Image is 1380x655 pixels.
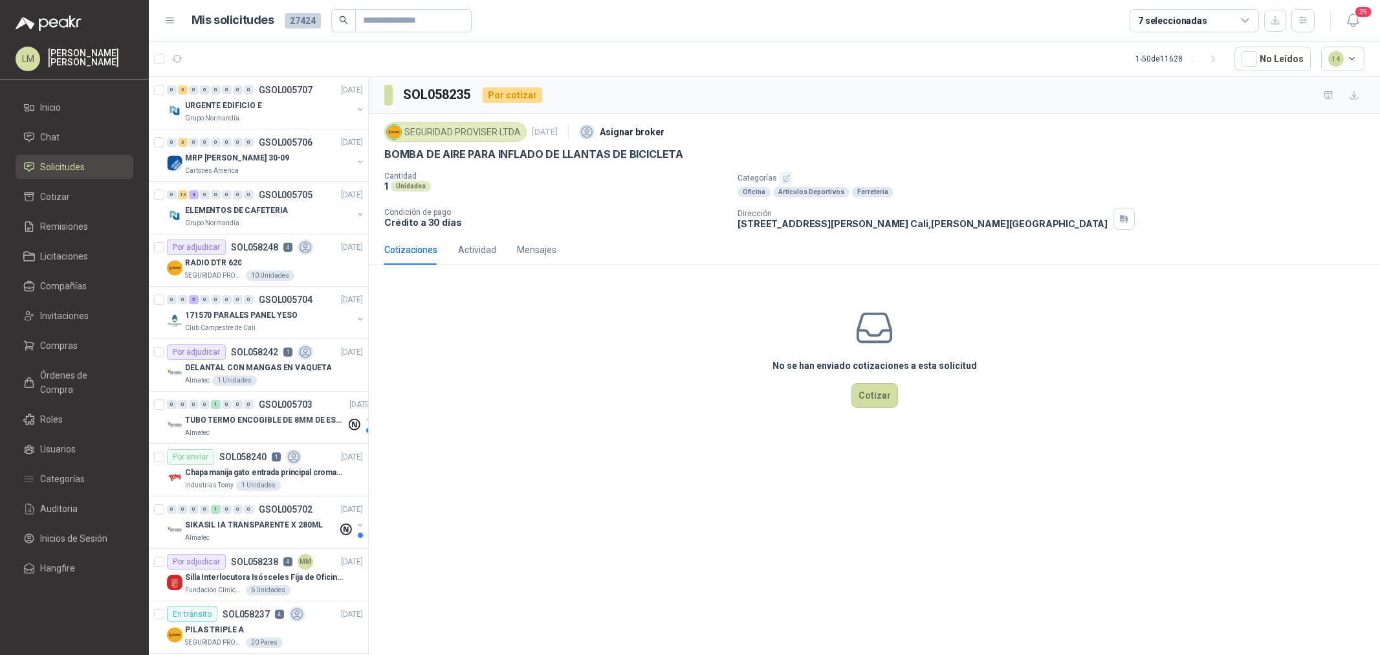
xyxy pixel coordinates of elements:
a: Por adjudicarSOL0582484[DATE] Company LogoRADIO DTR 620SEGURIDAD PROVISER LTDA10 Unidades [149,234,368,287]
p: TUBO TERMO ENCOGIBLE DE 8MM DE ESPESOR X 5CMS [185,414,346,427]
div: 0 [211,295,221,304]
p: GSOL005703 [259,400,312,409]
a: 0 0 5 0 0 0 0 0 GSOL005704[DATE] Company Logo171570 PARALES PANEL YESOClub Campestre de Cali [167,292,366,333]
div: 0 [233,400,243,409]
span: Categorías [40,472,85,486]
span: 39 [1354,6,1372,18]
a: Por adjudicarSOL0582384MM[DATE] Company LogoSilla Interlocutora Isósceles Fija de Oficina Tela Ne... [149,549,368,601]
img: Company Logo [167,208,182,223]
div: 3 [178,85,188,94]
div: 0 [211,85,221,94]
a: Remisiones [16,214,133,239]
a: Por adjudicarSOL0582421[DATE] Company LogoDELANTAL CON MANGAS EN VAQUETAAlmatec1 Unidades [149,339,368,392]
p: Almatec [185,375,210,386]
p: Cantidad [384,172,727,181]
img: Company Logo [167,470,182,485]
a: 0 3 0 0 0 0 0 0 GSOL005706[DATE] Company LogoMRP [PERSON_NAME] 30-09Cartones America [167,135,366,176]
a: 0 0 0 0 1 0 0 0 GSOL005703[DATE] Company LogoTUBO TERMO ENCOGIBLE DE 8MM DE ESPESOR X 5CMSAlmatec [167,397,374,438]
span: Cotizar [40,190,70,204]
p: SEGURIDAD PROVISER LTDA [185,271,243,281]
span: search [339,16,348,25]
div: LM [16,47,40,71]
img: Company Logo [167,260,182,276]
span: Invitaciones [40,309,89,323]
div: 0 [200,85,210,94]
p: SOL058237 [223,610,270,619]
div: 1 Unidades [212,375,257,386]
p: [DATE] [341,608,363,621]
span: Compras [40,339,78,353]
a: 0 0 0 0 1 0 0 0 GSOL005702[DATE] Company LogoSIKASIL IA TRANSPARENTE X 280MLAlmatec [167,502,366,543]
img: Company Logo [167,575,182,590]
img: Company Logo [167,417,182,433]
div: 0 [233,295,243,304]
div: Oficina [738,187,771,197]
p: GSOL005702 [259,505,312,514]
div: 0 [178,505,188,514]
span: Órdenes de Compra [40,368,121,397]
p: SEGURIDAD PROVISER LTDA [185,638,243,648]
a: Roles [16,407,133,432]
p: SOL058238 [231,557,278,566]
img: Logo peakr [16,16,82,31]
p: GSOL005707 [259,85,312,94]
div: Actividad [458,243,496,257]
p: Chapa manija gato entrada principal cromado mate llave de seguridad [185,467,346,479]
div: Cotizaciones [384,243,437,257]
a: Solicitudes [16,155,133,179]
p: [DATE] [341,451,363,463]
p: Almatec [185,428,210,438]
div: 6 Unidades [246,585,290,595]
div: 0 [167,85,177,94]
div: 0 [167,190,177,199]
div: 10 Unidades [246,271,294,281]
a: Auditoria [16,496,133,521]
span: Compañías [40,279,87,293]
p: 4 [283,243,292,252]
span: Usuarios [40,442,76,456]
p: Cartones America [185,166,239,176]
div: Unidades [391,181,431,192]
p: GSOL005704 [259,295,312,304]
a: 0 13 4 0 0 0 0 0 GSOL005705[DATE] Company LogoELEMENTOS DE CAFETERIAGrupo Normandía [167,187,366,228]
div: 0 [233,85,243,94]
div: 5 [189,295,199,304]
h1: Mis solicitudes [192,11,274,30]
p: SOL058240 [219,452,267,461]
p: ELEMENTOS DE CAFETERIA [185,205,288,217]
div: Por cotizar [483,87,542,103]
a: 0 3 0 0 0 0 0 0 GSOL005707[DATE] Company LogoURGENTE EDIFICIO EGrupo Normandía [167,82,366,124]
div: 0 [244,400,254,409]
div: Por adjudicar [167,239,226,255]
p: [DATE] [341,241,363,254]
div: 0 [233,138,243,147]
div: 0 [222,85,232,94]
div: MM [298,554,313,570]
p: [STREET_ADDRESS][PERSON_NAME] Cali , [PERSON_NAME][GEOGRAPHIC_DATA] [738,218,1108,229]
p: [DATE] [341,189,363,201]
p: Almatec [185,533,210,543]
img: Company Logo [167,522,182,538]
div: 0 [189,400,199,409]
div: 0 [244,85,254,94]
button: No Leídos [1234,47,1311,71]
div: Artículos Deportivos [773,187,849,197]
div: 1 [211,400,221,409]
p: GSOL005705 [259,190,312,199]
p: Asignar broker [600,125,664,139]
p: Fundación Clínica Shaio [185,585,243,595]
p: [DATE] [341,504,363,516]
div: 0 [222,400,232,409]
a: Chat [16,125,133,150]
img: Company Logo [167,313,182,328]
div: 4 [189,190,199,199]
div: 0 [244,190,254,199]
button: Cotizar [851,383,898,408]
p: GSOL005706 [259,138,312,147]
span: 27424 [285,13,321,28]
a: Inicio [16,95,133,120]
div: 0 [200,505,210,514]
p: PILAS TRIPLE A [185,624,244,636]
a: Usuarios [16,437,133,461]
p: [DATE] [341,84,363,96]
